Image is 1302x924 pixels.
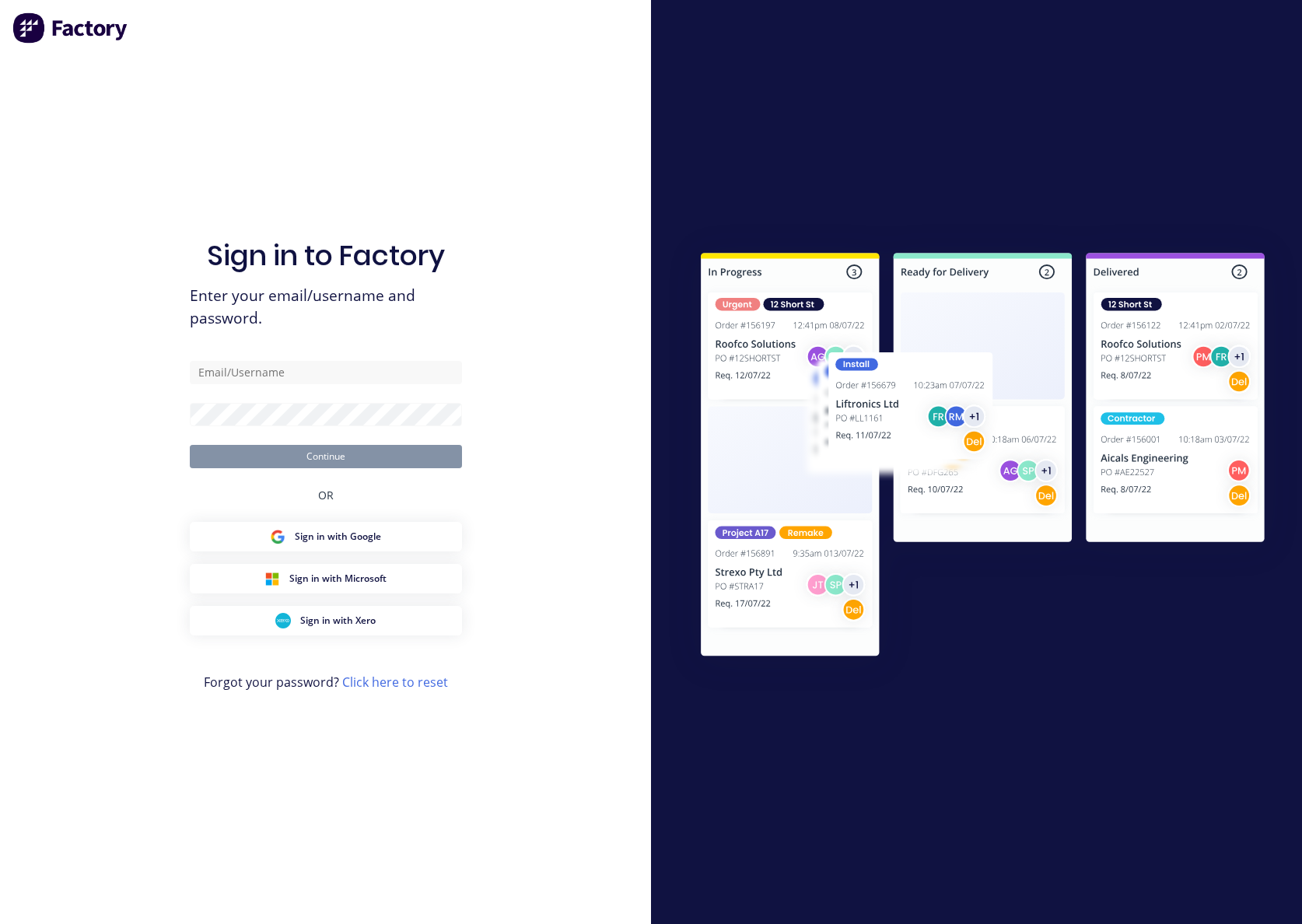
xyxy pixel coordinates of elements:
[12,12,129,44] img: Factory
[667,222,1299,693] img: Sign in
[190,522,462,551] button: Google Sign inSign in with Google
[190,606,462,635] button: Xero Sign inSign in with Xero
[190,361,462,384] input: Email/Username
[190,445,462,468] button: Continue
[190,285,462,330] span: Enter your email/username and password.
[342,674,448,691] a: Click here to reset
[318,468,334,522] div: OR
[289,572,387,586] span: Sign in with Microsoft
[204,673,448,691] span: Forgot your password?
[275,613,291,628] img: Xero Sign in
[264,571,280,586] img: Microsoft Sign in
[207,239,445,272] h1: Sign in to Factory
[270,529,285,544] img: Google Sign in
[190,564,462,593] button: Microsoft Sign inSign in with Microsoft
[300,614,376,628] span: Sign in with Xero
[295,530,381,544] span: Sign in with Google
